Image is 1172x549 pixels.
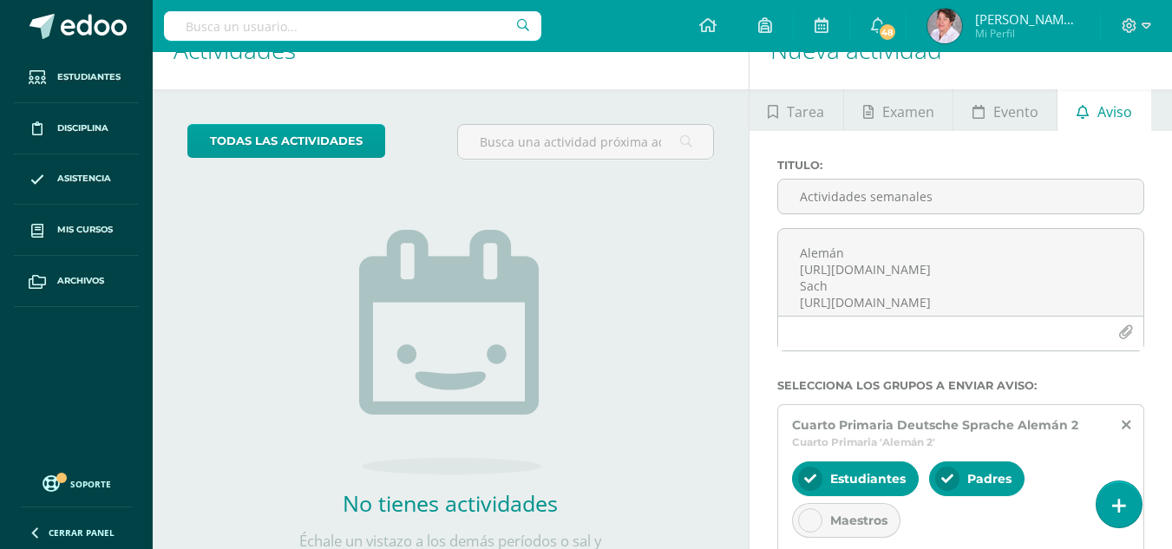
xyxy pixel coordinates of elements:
a: Archivos [14,256,139,307]
a: Aviso [1057,89,1150,131]
span: Cuarto Primaria Deutsche Sprache Alemán 2 [792,417,1078,433]
label: Titulo : [777,159,1144,172]
span: Asistencia [57,172,111,186]
span: Mis cursos [57,223,113,237]
a: Tarea [750,89,843,131]
span: Cerrar panel [49,526,115,539]
span: Evento [993,91,1038,133]
label: Selecciona los grupos a enviar aviso : [777,379,1144,392]
span: Estudiantes [830,471,906,487]
span: Maestros [830,513,887,528]
span: Estudiantes [57,70,121,84]
span: Aviso [1097,91,1132,133]
span: Disciplina [57,121,108,135]
textarea: Estimados padres de familia: Por este medio hacemos de su conocimiento las próximas actividades. ... [778,229,1143,316]
input: Titulo [778,180,1143,213]
img: no_activities.png [359,230,541,474]
span: Mi Perfil [975,26,1079,41]
a: Evento [953,89,1057,131]
span: Padres [967,471,1012,487]
span: Archivos [57,274,104,288]
a: todas las Actividades [187,124,385,158]
span: Examen [882,91,934,133]
h2: No tienes actividades [277,488,624,518]
input: Busca una actividad próxima aquí... [458,125,712,159]
span: [PERSON_NAME] del [PERSON_NAME] [975,10,1079,28]
span: 48 [878,23,897,42]
a: Asistencia [14,154,139,206]
span: Cuarto Primaria 'Alemán 2' [792,435,935,448]
span: Soporte [70,478,111,490]
span: Tarea [787,91,824,133]
a: Mis cursos [14,205,139,256]
img: e25b2687233f2d436f85fc9313f9d881.png [927,9,962,43]
a: Examen [844,89,953,131]
a: Disciplina [14,103,139,154]
a: Soporte [21,471,132,494]
a: Estudiantes [14,52,139,103]
input: Busca un usuario... [164,11,541,41]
